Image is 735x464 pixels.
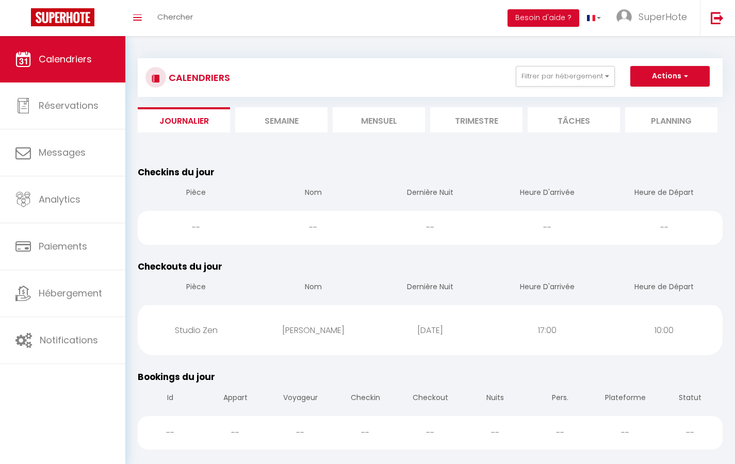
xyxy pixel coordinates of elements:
[398,416,463,450] div: --
[528,107,620,132] li: Tâches
[430,107,522,132] li: Trimestre
[593,384,658,413] th: Plateforme
[39,287,102,300] span: Hébergement
[31,8,94,26] img: Super Booking
[138,371,215,383] span: Bookings du jour
[625,107,717,132] li: Planning
[138,313,255,347] div: Studio Zen
[138,166,215,178] span: Checkins du jour
[488,273,606,303] th: Heure D'arrivée
[268,416,333,450] div: --
[138,384,203,413] th: Id
[39,146,86,159] span: Messages
[138,211,255,244] div: --
[488,211,606,244] div: --
[138,179,255,208] th: Pièce
[255,273,372,303] th: Nom
[39,99,99,112] span: Réservations
[40,334,98,346] span: Notifications
[372,313,489,347] div: [DATE]
[235,107,328,132] li: Semaine
[463,416,528,450] div: --
[39,240,87,253] span: Paiements
[138,273,255,303] th: Pièce
[138,416,203,450] div: --
[372,211,489,244] div: --
[138,260,222,273] span: Checkouts du jour
[372,179,489,208] th: Dernière Nuit
[516,66,615,87] button: Filtrer par hébergement
[398,384,463,413] th: Checkout
[255,211,372,244] div: --
[606,313,723,347] div: 10:00
[593,416,658,450] div: --
[488,179,606,208] th: Heure D'arrivée
[203,384,268,413] th: Appart
[255,179,372,208] th: Nom
[166,66,230,89] h3: CALENDRIERS
[630,66,710,87] button: Actions
[39,53,92,65] span: Calendriers
[255,313,372,347] div: [PERSON_NAME]
[508,9,579,27] button: Besoin d'aide ?
[138,107,230,132] li: Journalier
[711,11,724,24] img: logout
[528,416,593,450] div: --
[616,9,632,25] img: ...
[333,107,425,132] li: Mensuel
[333,416,398,450] div: --
[639,10,687,23] span: SuperHote
[488,313,606,347] div: 17:00
[268,384,333,413] th: Voyageur
[39,193,80,206] span: Analytics
[528,384,593,413] th: Pers.
[606,211,723,244] div: --
[157,11,193,22] span: Chercher
[8,4,39,35] button: Ouvrir le widget de chat LiveChat
[658,384,723,413] th: Statut
[463,384,528,413] th: Nuits
[372,273,489,303] th: Dernière Nuit
[606,273,723,303] th: Heure de Départ
[658,416,723,450] div: --
[203,416,268,450] div: --
[606,179,723,208] th: Heure de Départ
[333,384,398,413] th: Checkin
